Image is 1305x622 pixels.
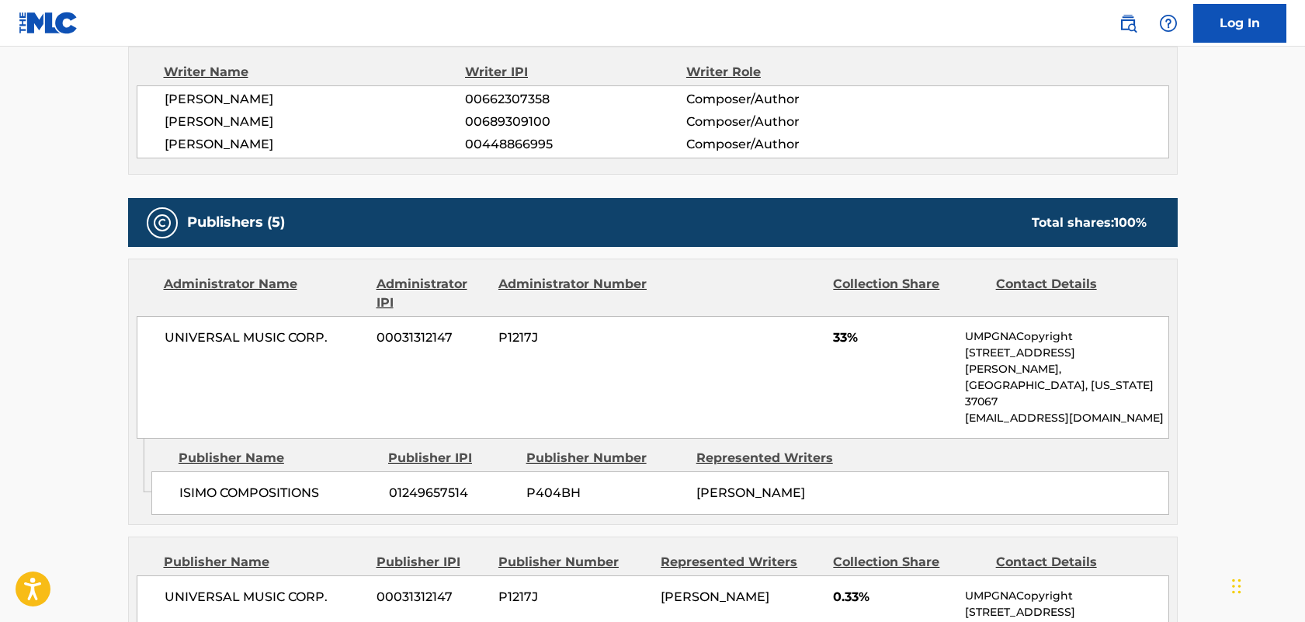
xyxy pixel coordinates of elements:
div: Help [1153,8,1184,39]
div: Writer Role [686,63,887,82]
span: [PERSON_NAME] [165,90,466,109]
p: [GEOGRAPHIC_DATA], [US_STATE] 37067 [965,377,1168,410]
img: Publishers [153,214,172,232]
div: Represented Writers [696,449,855,467]
span: Composer/Author [686,135,887,154]
span: 33% [833,328,953,347]
div: Writer IPI [465,63,686,82]
span: [PERSON_NAME] [661,589,769,604]
span: 100 % [1114,215,1147,230]
span: ISIMO COMPOSITIONS [179,484,377,502]
div: Publisher Name [179,449,377,467]
div: Collection Share [833,553,984,572]
a: Log In [1193,4,1286,43]
span: UNIVERSAL MUSIC CORP. [165,588,366,606]
img: search [1119,14,1137,33]
p: [EMAIL_ADDRESS][DOMAIN_NAME] [965,410,1168,426]
a: Public Search [1112,8,1144,39]
div: Administrator IPI [377,275,487,312]
span: 00031312147 [377,588,487,606]
span: P1217J [498,588,649,606]
span: 01249657514 [389,484,515,502]
div: Publisher Number [526,449,685,467]
span: Composer/Author [686,113,887,131]
div: Publisher IPI [388,449,515,467]
div: Administrator Name [164,275,365,312]
p: UMPGNACopyright [965,328,1168,345]
span: [PERSON_NAME] [696,485,805,500]
div: Publisher Name [164,553,365,572]
div: Drag [1232,563,1241,610]
span: UNIVERSAL MUSIC CORP. [165,328,366,347]
span: 0.33% [833,588,953,606]
div: Contact Details [996,553,1147,572]
span: 00689309100 [465,113,685,131]
h5: Publishers (5) [187,214,285,231]
p: [STREET_ADDRESS][PERSON_NAME], [965,345,1168,377]
span: [PERSON_NAME] [165,113,466,131]
span: 00031312147 [377,328,487,347]
div: Collection Share [833,275,984,312]
span: 00448866995 [465,135,685,154]
div: Total shares: [1032,214,1147,232]
img: help [1159,14,1178,33]
span: P1217J [498,328,649,347]
img: MLC Logo [19,12,78,34]
div: Represented Writers [661,553,821,572]
div: Writer Name [164,63,466,82]
div: Publisher IPI [377,553,487,572]
iframe: Chat Widget [1227,547,1305,622]
div: Contact Details [996,275,1147,312]
div: Publisher Number [498,553,649,572]
span: [PERSON_NAME] [165,135,466,154]
span: 00662307358 [465,90,685,109]
span: P404BH [526,484,685,502]
div: Administrator Number [498,275,649,312]
p: UMPGNACopyright [965,588,1168,604]
span: Composer/Author [686,90,887,109]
